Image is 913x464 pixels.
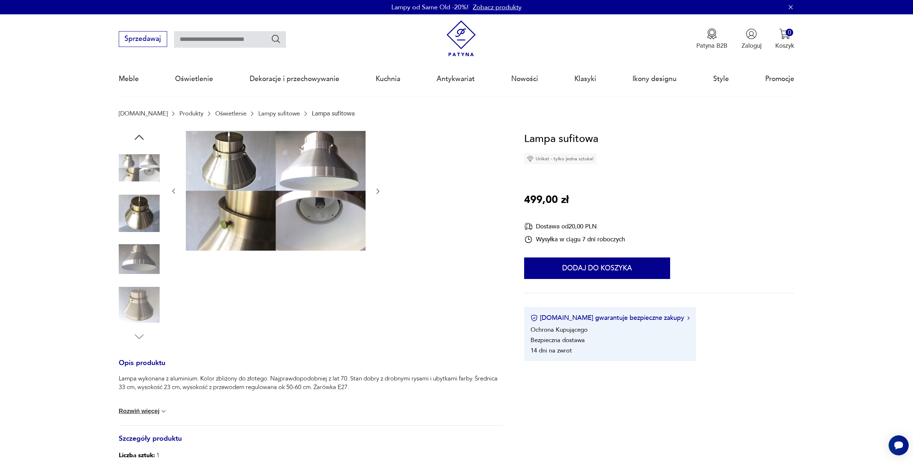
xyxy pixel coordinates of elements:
p: Lampy od Same Old -20%! [391,3,469,12]
img: chevron down [160,408,167,415]
img: Ikona diamentu [527,156,533,162]
li: Bezpieczna dostawa [531,336,585,344]
img: Ikonka użytkownika [746,28,757,39]
p: Zaloguj [742,42,762,50]
p: 1 [119,450,160,461]
img: Ikona dostawy [524,222,533,231]
button: Szukaj [271,34,281,44]
a: Antykwariat [437,62,475,95]
li: Ochrona Kupującego [531,326,588,334]
a: Style [713,62,729,95]
a: Dekoracje i przechowywanie [250,62,339,95]
div: Wysyłka w ciągu 7 dni roboczych [524,235,625,244]
div: Dostawa od 20,00 PLN [524,222,625,231]
h3: Szczegóły produktu [119,436,503,450]
button: Dodaj do koszyka [524,257,670,279]
button: Patyna B2B [696,28,728,50]
button: Zaloguj [742,28,762,50]
a: Oświetlenie [215,110,246,117]
a: Oświetlenie [175,62,213,95]
a: Sprzedawaj [119,37,167,42]
a: Ikony designu [632,62,677,95]
p: Lampa wykonana z aluminium. Kolor zbliżony do złotego. Najprawdopodobniej z lat 70. Stan dobry z ... [119,374,503,392]
div: Unikat - tylko jedna sztuka! [524,153,597,164]
b: Liczba sztuk: [119,451,155,459]
a: Meble [119,62,139,95]
p: 499,00 zł [524,192,569,208]
p: Lampa sufitowa [312,110,355,117]
a: Nowości [511,62,538,95]
a: Klasyki [574,62,596,95]
img: Ikona certyfikatu [531,314,538,322]
li: 14 dni na zwrot [531,346,572,355]
div: 0 [786,29,793,36]
button: [DOMAIN_NAME] gwarantuje bezpieczne zakupy [531,313,690,322]
img: Ikona medalu [706,28,717,39]
img: Zdjęcie produktu Lampa sufitowa [119,147,160,188]
img: Zdjęcie produktu Lampa sufitowa [186,131,366,251]
img: Ikona koszyka [779,28,790,39]
iframe: Smartsupp widget button [889,435,909,455]
h3: Opis produktu [119,360,503,375]
button: Rozwiń więcej [119,408,168,415]
img: Zdjęcie produktu Lampa sufitowa [119,239,160,280]
a: Ikona medaluPatyna B2B [696,28,728,50]
button: Sprzedawaj [119,31,167,47]
img: Zdjęcie produktu Lampa sufitowa [119,193,160,234]
a: Lampy sufitowe [258,110,300,117]
button: 0Koszyk [775,28,794,50]
img: Zdjęcie produktu Lampa sufitowa [119,284,160,325]
h1: Lampa sufitowa [524,131,598,147]
img: Patyna - sklep z meblami i dekoracjami vintage [443,20,479,57]
a: Produkty [179,110,203,117]
a: [DOMAIN_NAME] [119,110,168,117]
p: Patyna B2B [696,42,728,50]
a: Promocje [765,62,794,95]
a: Kuchnia [376,62,400,95]
p: Koszyk [775,42,794,50]
a: Zobacz produkty [473,3,522,12]
img: Ikona strzałki w prawo [687,316,690,320]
